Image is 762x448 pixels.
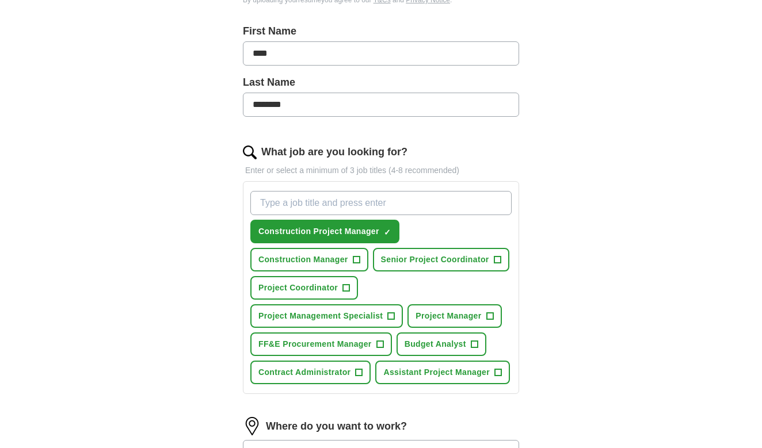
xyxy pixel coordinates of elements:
[381,254,489,266] span: Senior Project Coordinator
[405,338,466,350] span: Budget Analyst
[250,361,371,384] button: Contract Administrator
[243,75,519,90] label: Last Name
[416,310,481,322] span: Project Manager
[258,310,383,322] span: Project Management Specialist
[258,282,338,294] span: Project Coordinator
[243,164,519,177] p: Enter or select a minimum of 3 job titles (4-8 recommended)
[373,248,509,271] button: Senior Project Coordinator
[243,24,519,39] label: First Name
[261,144,407,160] label: What job are you looking for?
[250,191,512,215] input: Type a job title and press enter
[375,361,510,384] button: Assistant Project Manager
[397,332,486,356] button: Budget Analyst
[384,228,391,237] span: ✓
[383,366,490,378] span: Assistant Project Manager
[258,225,379,238] span: Construction Project Manager
[258,254,348,266] span: Construction Manager
[258,366,350,378] span: Contract Administrator
[243,417,261,435] img: location.png
[250,220,399,243] button: Construction Project Manager✓
[258,338,372,350] span: FF&E Procurement Manager
[243,145,257,159] img: search.png
[407,304,501,328] button: Project Manager
[250,276,358,300] button: Project Coordinator
[250,248,368,271] button: Construction Manager
[266,419,407,434] label: Where do you want to work?
[250,304,403,328] button: Project Management Specialist
[250,332,392,356] button: FF&E Procurement Manager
